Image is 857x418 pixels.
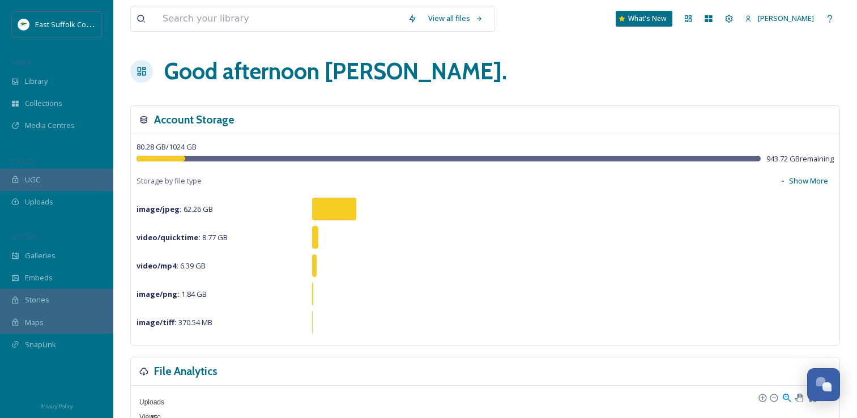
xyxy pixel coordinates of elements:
span: Uploads [25,197,53,207]
strong: video/quicktime : [137,232,201,242]
strong: video/mp4 : [137,261,178,271]
span: UGC [25,174,40,185]
a: [PERSON_NAME] [739,7,820,29]
span: Maps [25,317,44,328]
span: 370.54 MB [137,317,212,327]
span: SnapLink [25,339,56,350]
span: Collections [25,98,62,109]
span: 943.72 GB remaining [766,153,834,164]
span: Privacy Policy [40,403,73,410]
span: 1.84 GB [137,289,207,299]
span: Library [25,76,48,87]
span: Media Centres [25,120,75,131]
strong: image/tiff : [137,317,177,327]
span: East Suffolk Council [35,19,102,29]
strong: image/png : [137,289,180,299]
a: View all files [423,7,489,29]
strong: image/jpeg : [137,204,182,214]
span: Stories [25,295,49,305]
span: Galleries [25,250,56,261]
div: Menu [818,392,828,402]
button: Show More [774,170,834,192]
img: ESC%20Logo.png [18,19,29,30]
h3: Account Storage [154,112,234,128]
span: MEDIA [11,58,31,67]
div: Reset Zoom [807,392,817,402]
span: Uploads [131,398,164,406]
input: Search your library [157,6,402,31]
a: Privacy Policy [40,399,73,412]
span: Storage by file type [137,176,202,186]
span: 8.77 GB [137,232,228,242]
div: Zoom In [758,393,766,401]
span: 6.39 GB [137,261,206,271]
span: 80.28 GB / 1024 GB [137,142,197,152]
span: WIDGETS [11,233,37,241]
div: Zoom Out [769,393,777,401]
h3: File Analytics [154,363,218,379]
h1: Good afternoon [PERSON_NAME] . [164,54,507,88]
span: COLLECT [11,157,36,165]
span: [PERSON_NAME] [758,13,814,23]
div: Selection Zoom [782,392,791,402]
div: Panning [795,394,801,400]
button: Open Chat [807,368,840,401]
a: What's New [616,11,672,27]
span: Embeds [25,272,53,283]
span: 62.26 GB [137,204,213,214]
